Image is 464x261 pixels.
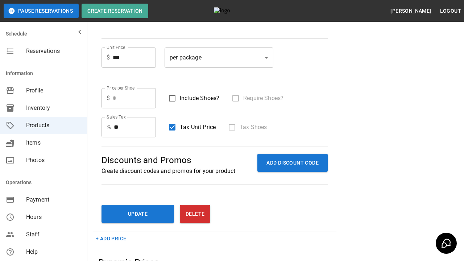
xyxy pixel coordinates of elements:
p: Discounts and Promos [101,154,235,167]
span: Include Shoes? [180,94,219,103]
button: Pause Reservations [4,4,79,18]
span: Hours [26,213,81,221]
button: Update [101,205,174,223]
img: logo [214,7,254,14]
p: $ [107,94,110,103]
button: ADD DISCOUNT CODE [257,154,328,172]
span: Items [26,138,81,147]
span: Require Shoes? [243,94,283,103]
span: Help [26,248,81,256]
span: Products [26,121,81,130]
span: Tax Shoes [240,123,267,132]
div: per package [165,47,273,68]
p: % [107,123,111,132]
button: Delete [180,205,210,223]
span: Profile [26,86,81,95]
p: Create discount codes and promos for your product [101,167,235,175]
span: Tax Unit Price [180,123,216,132]
p: $ [107,53,110,62]
button: Logout [437,4,464,18]
span: Photos [26,156,81,165]
span: Inventory [26,104,81,112]
button: Create Reservation [82,4,148,18]
span: Reservations [26,47,81,55]
button: + Add Price [93,232,129,245]
button: [PERSON_NAME] [388,4,434,18]
span: Payment [26,195,81,204]
span: Staff [26,230,81,239]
